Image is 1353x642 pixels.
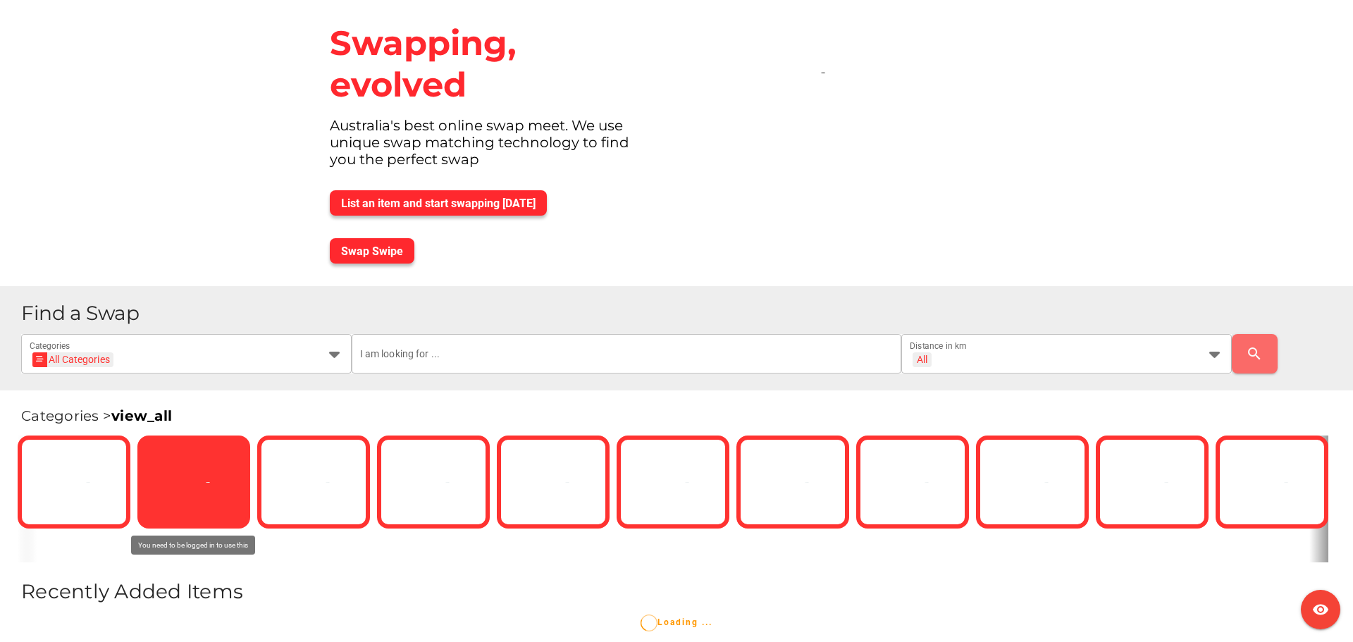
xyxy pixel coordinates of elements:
div: All Categories [37,352,110,367]
span: List an item and start swapping [DATE] [341,197,536,210]
div: Swapping, evolved [319,11,668,117]
span: Swap Swipe [341,245,403,258]
span: Recently Added Items [21,579,243,603]
span: Categories > [21,407,172,424]
a: view_all [111,407,172,424]
input: I am looking for ... [360,334,894,374]
button: Swap Swipe [330,238,414,264]
div: Australia's best online swap meet. We use unique swap matching technology to find you the perfect... [319,117,668,179]
h1: Find a Swap [21,303,1342,323]
div: All [917,353,927,366]
i: visibility [1312,601,1329,618]
span: Loading ... [641,617,712,627]
i: search [1246,345,1263,362]
button: List an item and start swapping [DATE] [330,190,547,216]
